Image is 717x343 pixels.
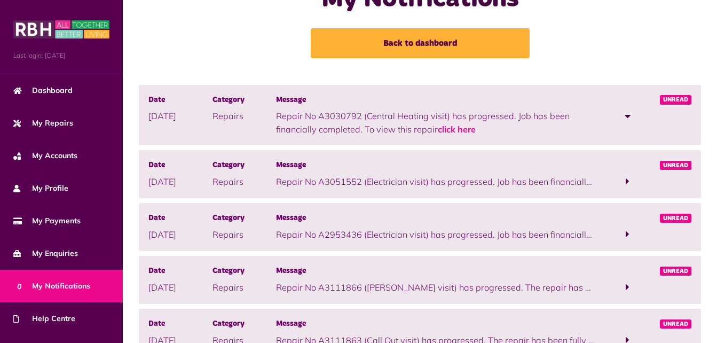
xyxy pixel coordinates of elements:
[212,228,277,241] p: Repairs
[212,160,277,171] span: Category
[660,214,691,223] span: Unread
[13,51,109,60] span: Last login: [DATE]
[13,19,109,40] img: MyRBH
[13,215,81,227] span: My Payments
[148,110,212,122] p: [DATE]
[148,213,212,224] span: Date
[276,160,595,171] span: Message
[13,280,90,292] span: My Notifications
[13,85,73,96] span: Dashboard
[438,124,476,135] a: click here
[13,118,73,129] span: My Repairs
[13,183,68,194] span: My Profile
[660,95,691,105] span: Unread
[212,281,277,294] p: Repairs
[148,281,212,294] p: [DATE]
[311,28,530,58] a: Back to dashboard
[212,95,277,106] span: Category
[212,318,277,330] span: Category
[13,150,77,161] span: My Accounts
[13,280,25,292] span: 0
[148,318,212,330] span: Date
[276,281,595,294] p: Repair No A3111866 ([PERSON_NAME] visit) has progressed. The repair has been fully completed. To ...
[148,266,212,277] span: Date
[148,95,212,106] span: Date
[660,319,691,329] span: Unread
[212,266,277,277] span: Category
[660,161,691,170] span: Unread
[276,318,595,330] span: Message
[212,213,277,224] span: Category
[212,175,277,188] p: Repairs
[276,175,595,188] p: Repair No A3051552 (Electrician visit) has progressed. Job has been financially completed. To vie...
[276,95,595,106] span: Message
[660,267,691,276] span: Unread
[13,248,78,259] span: My Enquiries
[212,110,277,122] p: Repairs
[148,228,212,241] p: [DATE]
[276,110,595,136] p: Repair No A3030792 (Central Heating visit) has progressed. Job has been financially completed. To...
[13,313,75,324] span: Help Centre
[148,175,212,188] p: [DATE]
[148,160,212,171] span: Date
[276,213,595,224] span: Message
[276,266,595,277] span: Message
[276,228,595,241] p: Repair No A2953436 (Electrician visit) has progressed. Job has been financially completed. To vie...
